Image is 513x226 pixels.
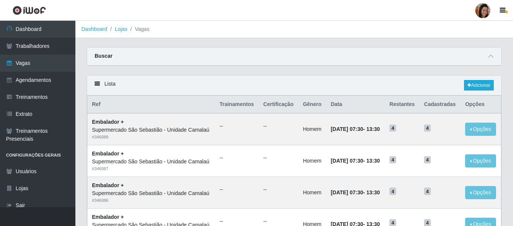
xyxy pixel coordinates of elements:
[92,158,210,166] div: Supermercado São Sebastião - Unidade Camalaú
[465,123,496,136] button: Opções
[219,154,254,162] ul: --
[366,189,380,195] time: 13:30
[389,125,396,132] span: 4
[331,126,363,132] time: [DATE] 07:30
[263,122,294,130] ul: --
[92,214,124,220] strong: Embalador +
[465,154,496,168] button: Opções
[331,189,380,195] strong: -
[326,96,385,114] th: Data
[299,113,326,145] td: Homem
[127,25,150,33] li: Vagas
[263,186,294,194] ul: --
[389,156,396,164] span: 4
[259,96,299,114] th: Certificação
[75,21,513,38] nav: breadcrumb
[92,182,124,188] strong: Embalador +
[424,156,431,164] span: 4
[219,217,254,225] ul: --
[331,158,363,164] time: [DATE] 07:30
[299,177,326,208] td: Homem
[424,125,431,132] span: 4
[92,151,124,157] strong: Embalador +
[420,96,461,114] th: Cadastradas
[12,6,46,15] img: CoreUI Logo
[92,197,210,204] div: # 346086
[215,96,259,114] th: Trainamentos
[331,158,380,164] strong: -
[331,126,380,132] strong: -
[465,186,496,199] button: Opções
[87,75,501,95] div: Lista
[81,26,107,32] a: Dashboard
[464,80,494,91] a: Adicionar
[92,134,210,140] div: # 346088
[219,122,254,130] ul: --
[263,154,294,162] ul: --
[95,53,112,59] strong: Buscar
[263,217,294,225] ul: --
[461,96,501,114] th: Opções
[389,188,396,195] span: 4
[92,126,210,134] div: Supermercado São Sebastião - Unidade Camalaú
[92,189,210,197] div: Supermercado São Sebastião - Unidade Camalaú
[331,189,363,195] time: [DATE] 07:30
[299,96,326,114] th: Gênero
[115,26,127,32] a: Lojas
[87,96,215,114] th: Ref
[219,186,254,194] ul: --
[92,119,124,125] strong: Embalador +
[385,96,420,114] th: Restantes
[366,158,380,164] time: 13:30
[424,188,431,195] span: 4
[92,166,210,172] div: # 346087
[366,126,380,132] time: 13:30
[299,145,326,177] td: Homem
